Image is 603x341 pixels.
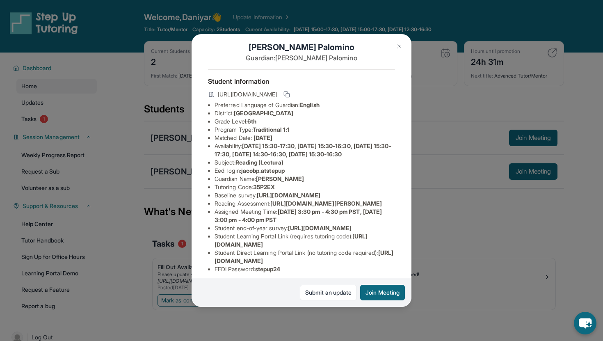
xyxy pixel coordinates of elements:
[215,142,395,158] li: Availability:
[288,224,352,231] span: [URL][DOMAIN_NAME]
[253,126,290,133] span: Traditional 1:1
[215,224,395,232] li: Student end-of-year survey :
[215,175,395,183] li: Guardian Name :
[282,89,292,99] button: Copy link
[300,285,357,300] a: Submit an update
[270,200,382,207] span: [URL][DOMAIN_NAME][PERSON_NAME]
[256,175,304,182] span: [PERSON_NAME]
[215,208,382,223] span: [DATE] 3:30 pm - 4:30 pm PST, [DATE] 3:00 pm - 4:00 pm PST
[215,208,395,224] li: Assigned Meeting Time :
[299,101,320,108] span: English
[215,265,395,273] li: EEDI Password :
[255,265,281,272] span: stepup24
[215,191,395,199] li: Baseline survey :
[574,312,596,334] button: chat-button
[247,118,256,125] span: 6th
[218,90,277,98] span: [URL][DOMAIN_NAME]
[215,126,395,134] li: Program Type:
[360,285,405,300] button: Join Meeting
[208,41,395,53] h1: [PERSON_NAME] Palomino
[254,134,272,141] span: [DATE]
[215,101,395,109] li: Preferred Language of Guardian:
[215,199,395,208] li: Reading Assessment :
[215,142,391,158] span: [DATE] 15:30-17:30, [DATE] 15:30-16:30, [DATE] 15:30-17:30, [DATE] 14:30-16:30, [DATE] 15:30-16:30
[215,134,395,142] li: Matched Date:
[215,249,395,265] li: Student Direct Learning Portal Link (no tutoring code required) :
[257,192,320,199] span: [URL][DOMAIN_NAME]
[215,167,395,175] li: Eedi login :
[215,183,395,191] li: Tutoring Code :
[253,183,275,190] span: 35P2EX
[208,76,395,86] h4: Student Information
[215,158,395,167] li: Subject :
[215,109,395,117] li: District:
[215,117,395,126] li: Grade Level:
[208,53,395,63] p: Guardian: [PERSON_NAME] Palomino
[215,232,395,249] li: Student Learning Portal Link (requires tutoring code) :
[241,167,285,174] span: jacobp.atstepup
[396,43,402,50] img: Close Icon
[234,110,293,117] span: [GEOGRAPHIC_DATA]
[235,159,283,166] span: Reading (Lectura)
